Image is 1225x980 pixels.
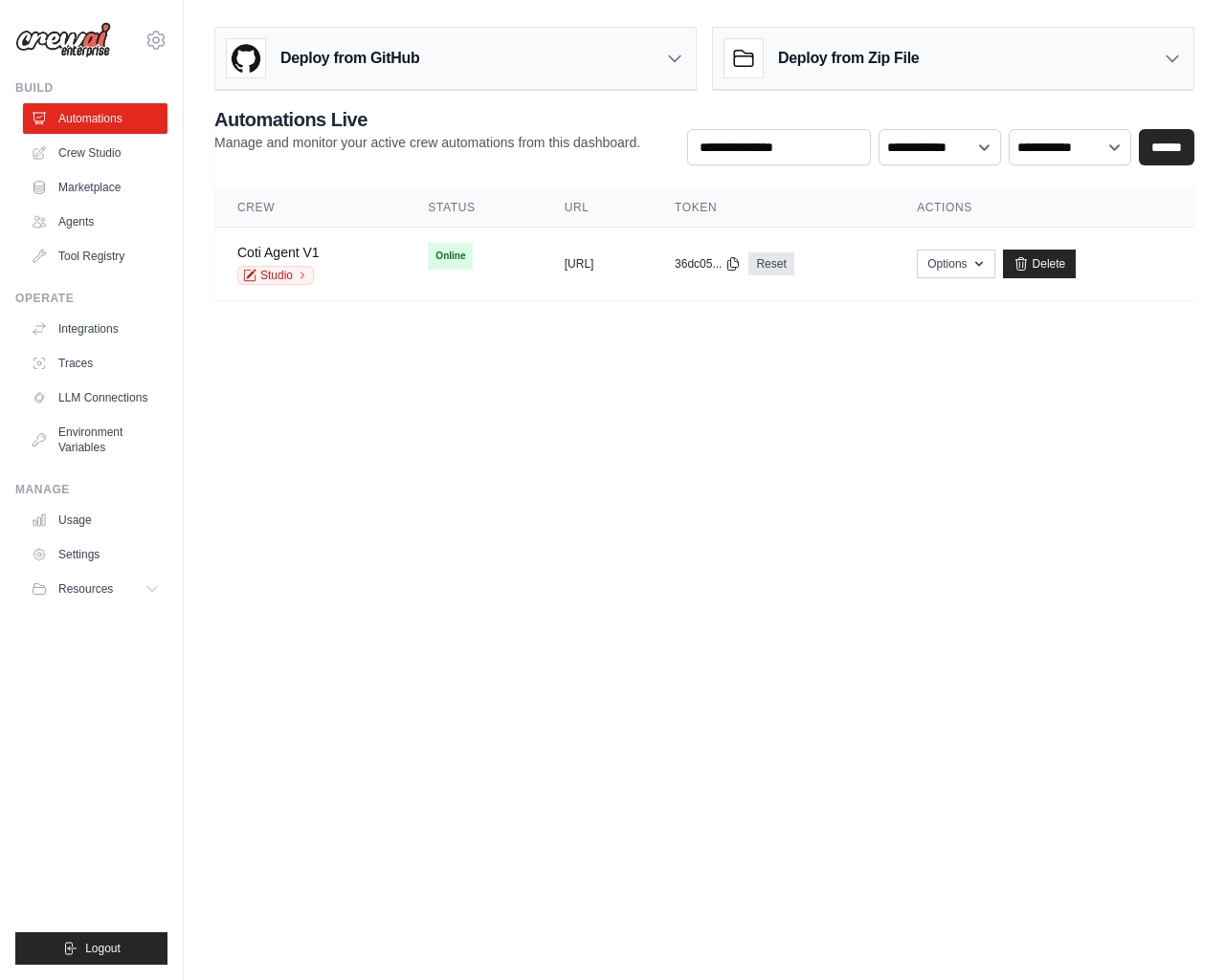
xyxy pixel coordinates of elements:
button: Logout [15,932,167,965]
a: Integrations [23,314,167,344]
a: Coti Agent V1 [237,245,320,260]
a: Agents [23,207,167,237]
h2: Automations Live [214,106,640,133]
h3: Deploy from GitHub [280,47,419,70]
img: Logo [15,22,111,58]
th: Actions [894,188,1194,228]
a: Usage [23,505,167,535]
a: LLM Connections [23,382,167,413]
button: Resources [23,574,167,604]
div: Manage [15,482,167,497]
span: Online [428,243,473,270]
th: URL [542,188,652,228]
a: Traces [23,348,167,379]
a: Marketplace [23,172,167,203]
span: Logout [85,941,121,956]
a: Reset [748,252,793,275]
a: Crew Studio [23,138,167,168]
img: GitHub Logo [227,39,265,77]
a: Studio [237,266,314,285]
a: Environment Variables [23,417,167,463]
button: Options [917,250,994,278]
th: Crew [214,188,405,228]
a: Tool Registry [23,241,167,272]
a: Automations [23,103,167,134]
div: Build [15,80,167,96]
p: Manage and monitor your active crew automations from this dashboard. [214,133,640,152]
a: Settings [23,539,167,570]
button: 36dc05... [675,256,741,272]
th: Status [405,188,541,228]
span: Resources [58,581,113,597]
h3: Deploy from Zip File [778,47,919,70]
th: Token [652,188,894,228]
a: Delete [1003,250,1077,278]
div: Operate [15,291,167,306]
